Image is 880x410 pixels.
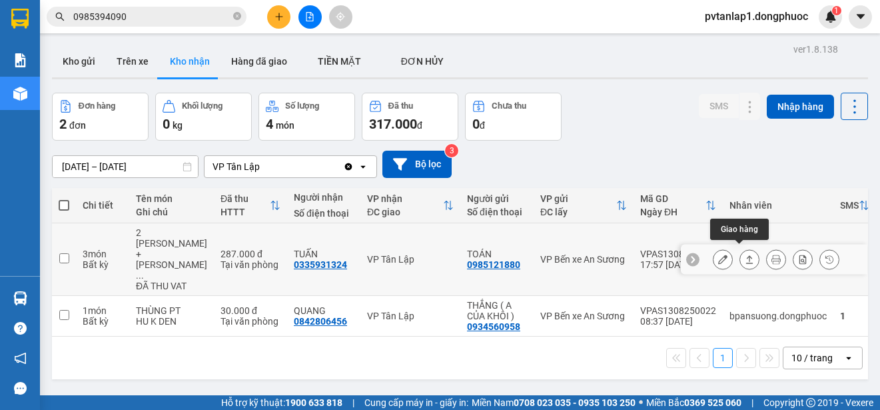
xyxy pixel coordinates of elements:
span: | [751,395,753,410]
span: TIỀN MẶT [318,56,361,67]
div: SMS [840,200,859,211]
span: 1 [834,6,839,15]
button: Kho gửi [52,45,106,77]
div: 0335931324 [294,259,347,270]
div: 30.000 đ [220,305,280,316]
button: Chưa thu0đ [465,93,562,141]
div: 08:37 [DATE] [640,316,716,327]
div: THẮNG ( A CỦA KHÔI ) [467,300,527,321]
button: plus [267,5,290,29]
div: Đã thu [220,193,270,204]
span: Cung cấp máy in - giấy in: [364,395,468,410]
div: Tên món [136,193,207,204]
input: Select a date range. [53,156,198,177]
input: Selected VP Tân Lập. [261,160,262,173]
span: aim [336,12,345,21]
div: Đơn hàng [79,101,115,111]
div: Tại văn phòng [220,316,280,327]
th: Toggle SortBy [534,188,634,223]
span: [PERSON_NAME]: [4,86,139,94]
th: Toggle SortBy [214,188,287,223]
div: VP nhận [367,193,443,204]
div: VP Bến xe An Sương [540,254,627,265]
div: HU K DEN [136,316,207,327]
th: Toggle SortBy [360,188,460,223]
span: Miền Bắc [646,395,741,410]
svg: open [843,353,854,363]
span: Hỗ trợ kỹ thuật: [221,395,342,410]
div: Ghi chú [136,207,207,217]
div: 2 THÙNG THUỐC + BAO CHAY THUỐC [136,227,207,281]
span: ⚪️ [639,400,643,405]
strong: 1900 633 818 [285,397,342,408]
button: Kho nhận [159,45,220,77]
div: Mã GD [640,193,705,204]
div: 17:57 [DATE] [640,259,716,270]
button: Trên xe [106,45,159,77]
strong: ĐỒNG PHƯỚC [105,7,183,19]
button: SMS [699,94,739,118]
div: Giao hàng [710,219,769,240]
div: Bất kỳ [83,259,123,270]
div: ĐC lấy [540,207,616,217]
sup: 3 [445,144,458,157]
button: Hàng đã giao [220,45,298,77]
span: pvtanlap1.dongphuoc [694,8,819,25]
div: Tại văn phòng [220,259,280,270]
img: logo-vxr [11,9,29,29]
div: Bất kỳ [83,316,123,327]
sup: 1 [832,6,841,15]
div: QUANG [294,305,354,316]
div: VP Tân Lập [213,160,260,173]
div: 3 món [83,249,123,259]
span: 0 [472,116,480,132]
span: close-circle [233,11,241,23]
span: ... [136,270,144,281]
div: Khối lượng [182,101,222,111]
strong: 0369 525 060 [684,397,741,408]
span: 06:23:27 [DATE] [29,97,81,105]
div: Nhân viên [729,200,827,211]
span: món [276,120,294,131]
span: | [352,395,354,410]
div: HTTT [220,207,270,217]
img: logo [5,8,64,67]
img: warehouse-icon [13,291,27,305]
span: Miền Nam [472,395,636,410]
div: ĐC giao [367,207,443,217]
button: Bộ lọc [382,151,452,178]
div: 1 món [83,305,123,316]
span: 4 [266,116,273,132]
div: ĐÃ THU VAT [136,281,207,291]
button: caret-down [849,5,872,29]
div: Chi tiết [83,200,123,211]
div: VP Tân Lập [367,311,454,321]
button: Số lượng4món [258,93,355,141]
button: Đã thu317.000đ [362,93,458,141]
div: THÙNG PT [136,305,207,316]
button: Khối lượng0kg [155,93,252,141]
img: warehouse-icon [13,87,27,101]
div: Đã thu [388,101,413,111]
span: Hotline: 19001152 [105,59,163,67]
button: Nhập hàng [767,95,834,119]
div: TOÁN [467,249,527,259]
span: ----------------------------------------- [36,72,163,83]
span: Bến xe [GEOGRAPHIC_DATA] [105,21,179,38]
span: VPTL1408250001 [67,85,139,95]
div: VPAS1308250169 [640,249,716,259]
div: Người nhận [294,192,354,203]
div: 1 [840,311,869,321]
div: Giao hàng [739,249,759,269]
th: Toggle SortBy [634,188,723,223]
th: Toggle SortBy [833,188,876,223]
button: Đơn hàng2đơn [52,93,149,141]
span: đơn [69,120,86,131]
div: 10 / trang [791,351,833,365]
div: Người gửi [467,193,527,204]
div: 287.000 đ [220,249,280,259]
div: ver 1.8.138 [793,42,838,57]
strong: 0708 023 035 - 0935 103 250 [514,397,636,408]
div: Chưa thu [492,101,526,111]
span: 01 Võ Văn Truyện, KP.1, Phường 2 [105,40,183,57]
